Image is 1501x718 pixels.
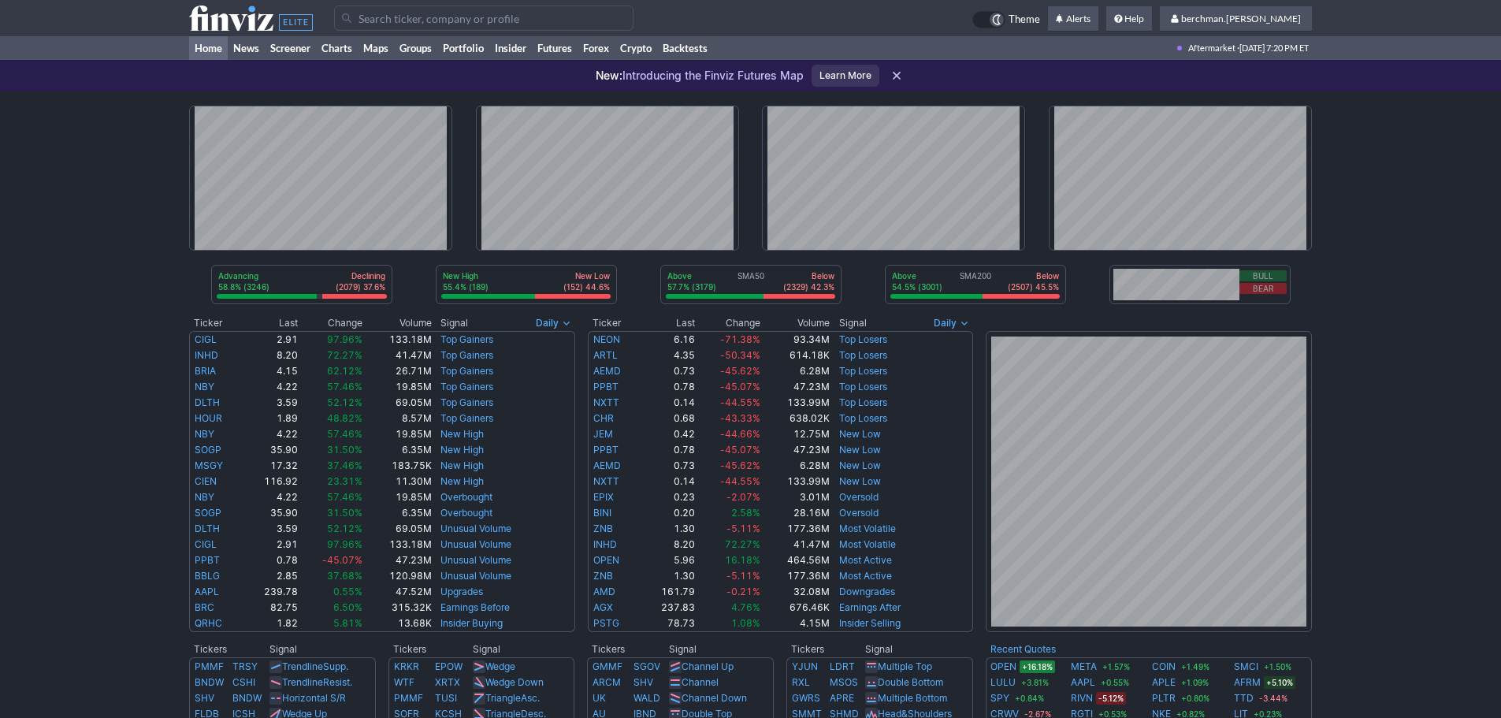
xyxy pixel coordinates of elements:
a: GWRS [792,692,820,704]
a: BRC [195,601,214,613]
td: 28.16M [761,505,830,521]
td: 6.28M [761,458,830,474]
td: 8.57M [363,411,432,426]
a: Forex [578,36,615,60]
a: Insider [489,36,532,60]
span: 2.58% [731,507,760,519]
span: Daily [934,315,957,331]
span: -50.34% [720,349,760,361]
td: 3.59 [243,521,299,537]
a: QRHC [195,617,222,629]
td: 0.73 [641,363,697,379]
td: 2.91 [243,331,299,348]
a: Overbought [440,507,492,519]
span: -45.62% [720,459,760,471]
a: Maps [358,36,394,60]
a: Groups [394,36,437,60]
a: Top Gainers [440,349,493,361]
a: SOGP [195,507,221,519]
td: 1.30 [641,568,697,584]
p: Above [667,270,716,281]
a: XRTX [435,676,460,688]
td: 1.30 [641,521,697,537]
a: Channel Up [682,660,734,672]
a: AEMD [593,365,621,377]
a: CIGL [195,333,217,345]
a: SHV [195,692,214,704]
td: 0.68 [641,411,697,426]
a: NBY [195,491,214,503]
a: Wedge Down [485,676,544,688]
a: RXL [792,676,810,688]
a: Backtests [657,36,713,60]
a: NBY [195,428,214,440]
a: PLTR [1152,690,1176,706]
a: Upgrades [440,586,483,597]
td: 93.34M [761,331,830,348]
a: Most Volatile [839,538,896,550]
td: 47.23M [761,442,830,458]
span: 57.46% [327,428,362,440]
a: Horizontal S/R [282,692,346,704]
span: -45.07% [720,381,760,392]
a: Overbought [440,491,492,503]
td: 0.23 [641,489,697,505]
p: Above [892,270,942,281]
th: Change [299,315,364,331]
span: 97.96% [327,538,362,550]
a: META [1071,659,1097,675]
td: 0.20 [641,505,697,521]
th: Volume [363,315,432,331]
a: CSHI [232,676,255,688]
a: Top Losers [839,349,887,361]
p: New High [443,270,489,281]
td: 133.99M [761,395,830,411]
span: -44.55% [720,396,760,408]
a: Top Losers [839,365,887,377]
td: 3.01M [761,489,830,505]
td: 2.91 [243,537,299,552]
a: Learn More [812,65,879,87]
span: Trendline [282,676,323,688]
b: Recent Quotes [990,643,1056,655]
a: Downgrades [839,586,895,597]
a: DLTH [195,523,220,534]
td: 6.28M [761,363,830,379]
p: (2329) 42.3% [783,281,834,292]
span: -5.11% [726,570,760,582]
td: 0.14 [641,474,697,489]
div: SMA200 [890,270,1061,294]
span: 31.50% [327,444,362,456]
th: Ticker [189,315,243,331]
td: 11.30M [363,474,432,489]
span: -2.07% [726,491,760,503]
a: PMMF [195,660,224,672]
p: (152) 44.6% [563,281,610,292]
td: 4.22 [243,379,299,395]
a: Top Gainers [440,365,493,377]
a: APRE [830,692,854,704]
span: Signal [839,317,867,329]
span: -43.33% [720,412,760,424]
a: EPIX [593,491,614,503]
a: TrendlineSupp. [282,660,348,672]
p: (2079) 37.6% [336,281,385,292]
span: -45.07% [720,444,760,456]
a: Insider Selling [839,617,901,629]
a: WALD [633,692,660,704]
th: Change [696,315,761,331]
span: -44.66% [720,428,760,440]
span: -44.55% [720,475,760,487]
span: 16.18% [725,554,760,566]
span: 23.31% [327,475,362,487]
button: Bear [1239,283,1287,294]
span: Theme [1009,11,1040,28]
th: Last [641,315,697,331]
a: AEMD [593,459,621,471]
a: Multiple Bottom [878,692,947,704]
span: 48.82% [327,412,362,424]
a: Top Losers [839,412,887,424]
a: New High [440,444,484,456]
td: 8.20 [243,348,299,363]
td: 1.89 [243,411,299,426]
